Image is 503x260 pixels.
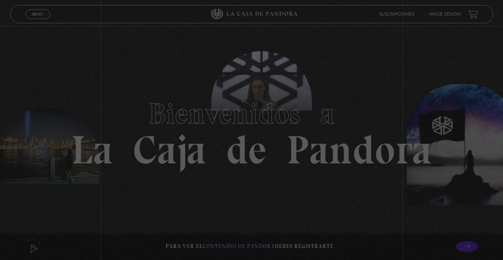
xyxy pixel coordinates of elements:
p: Para ver el debes registrarte [166,241,334,251]
span: Menu [32,12,44,16]
h1: La Caja de Pandora [71,90,432,170]
a: View your shopping cart [468,9,478,19]
span: Bienvenidos a [149,96,355,131]
a: Suscripciones [379,12,414,17]
span: Cerrar [29,18,46,23]
span: contenido de Pandora [203,243,275,249]
a: Inicie sesión [429,12,461,17]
